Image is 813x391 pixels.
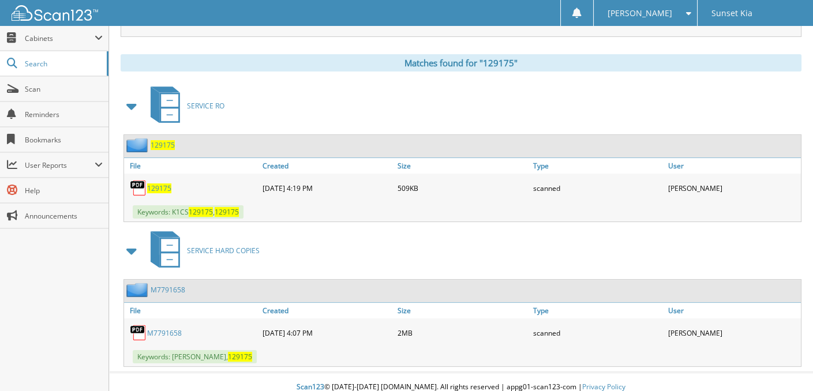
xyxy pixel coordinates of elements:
a: Created [260,158,395,174]
div: [PERSON_NAME] [665,321,801,344]
a: Created [260,303,395,318]
div: 2MB [395,321,530,344]
a: 129175 [151,140,175,150]
iframe: Chat Widget [755,336,813,391]
img: PDF.png [130,179,147,197]
span: [PERSON_NAME] [608,10,672,17]
div: scanned [530,176,666,200]
span: Scan [25,84,103,94]
a: User [665,303,801,318]
a: M7791658 [147,328,182,338]
span: 129175 [228,352,252,362]
a: File [124,158,260,174]
div: scanned [530,321,666,344]
div: [PERSON_NAME] [665,176,801,200]
div: Matches found for "129175" [121,54,801,72]
img: PDF.png [130,324,147,341]
a: Type [530,303,666,318]
div: [DATE] 4:07 PM [260,321,395,344]
a: SERVICE RO [144,83,224,129]
span: Bookmarks [25,135,103,145]
div: [DATE] 4:19 PM [260,176,395,200]
a: Size [395,303,530,318]
span: Keywords: K1CS , [133,205,243,219]
span: User Reports [25,160,95,170]
span: 129175 [215,207,239,217]
span: Help [25,186,103,195]
span: Search [25,59,101,69]
a: M7791658 [151,285,185,295]
img: folder2.png [126,138,151,152]
a: File [124,303,260,318]
a: Type [530,158,666,174]
span: Keywords: [PERSON_NAME], [133,350,257,363]
span: 129175 [189,207,213,217]
a: 129175 [147,183,171,193]
span: SERVICE RO [187,101,224,111]
img: folder2.png [126,283,151,297]
span: Reminders [25,110,103,119]
span: Sunset Kia [711,10,752,17]
div: 509KB [395,176,530,200]
a: Size [395,158,530,174]
img: scan123-logo-white.svg [12,5,98,21]
span: Announcements [25,211,103,221]
span: SERVICE HARD COPIES [187,246,260,255]
a: User [665,158,801,174]
span: Cabinets [25,33,95,43]
a: SERVICE HARD COPIES [144,228,260,273]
